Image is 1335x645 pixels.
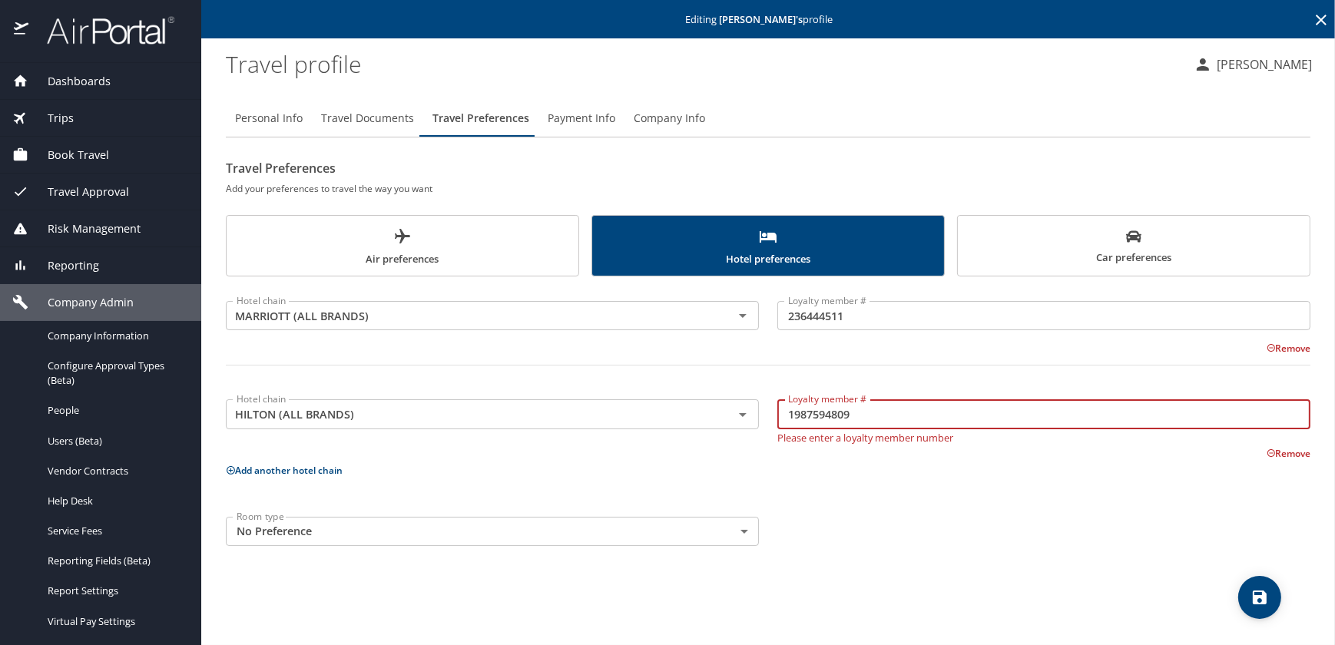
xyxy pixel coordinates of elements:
span: Risk Management [28,220,141,237]
div: Profile [226,100,1310,137]
span: Dashboards [28,73,111,90]
span: Virtual Pay Settings [48,614,183,629]
span: Help Desk [48,494,183,508]
button: Open [732,404,754,425]
span: Reporting Fields (Beta) [48,554,183,568]
span: Hotel preferences [601,227,935,268]
span: Users (Beta) [48,434,183,448]
button: Open [732,305,754,326]
span: Air preferences [236,227,569,268]
span: Trips [28,110,74,127]
button: Remove [1267,447,1310,460]
span: Travel Documents [321,109,414,128]
button: Remove [1267,342,1310,355]
img: icon-airportal.png [14,15,30,45]
input: Select a hotel chain [230,306,709,326]
div: No Preference [226,517,759,546]
input: Select a hotel chain [230,404,709,424]
span: Company Info [634,109,705,128]
img: airportal-logo.png [30,15,174,45]
span: Travel Approval [28,184,129,200]
span: Service Fees [48,524,183,538]
button: save [1238,576,1281,619]
span: Vendor Contracts [48,464,183,478]
span: Personal Info [235,109,303,128]
span: People [48,403,183,418]
button: Add another hotel chain [226,464,343,477]
span: Reporting [28,257,99,274]
span: Payment Info [548,109,615,128]
p: Please enter a loyalty member number [777,429,1310,443]
span: Company Information [48,329,183,343]
span: Travel Preferences [432,109,529,128]
h6: Add your preferences to travel the way you want [226,180,1310,197]
span: Configure Approval Types (Beta) [48,359,183,388]
span: Company Admin [28,294,134,311]
p: Editing profile [206,15,1330,25]
h1: Travel profile [226,40,1181,88]
span: Book Travel [28,147,109,164]
div: scrollable force tabs example [226,215,1310,276]
p: [PERSON_NAME] [1212,55,1312,74]
h2: Travel Preferences [226,156,1310,180]
strong: [PERSON_NAME] 's [719,12,803,26]
button: [PERSON_NAME] [1188,51,1318,78]
span: Report Settings [48,584,183,598]
span: Car preferences [967,229,1300,266]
